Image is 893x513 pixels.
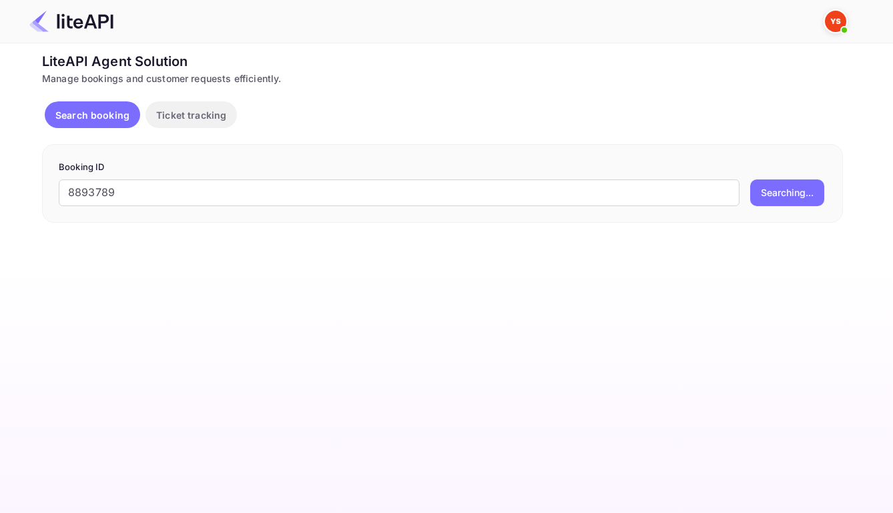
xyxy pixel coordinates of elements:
div: LiteAPI Agent Solution [42,51,843,71]
p: Ticket tracking [156,108,226,122]
img: LiteAPI Logo [29,11,113,32]
p: Booking ID [59,161,826,174]
div: Manage bookings and customer requests efficiently. [42,71,843,85]
p: Search booking [55,108,129,122]
img: Yandex Support [825,11,846,32]
button: Searching... [750,179,824,206]
input: Enter Booking ID (e.g., 63782194) [59,179,739,206]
